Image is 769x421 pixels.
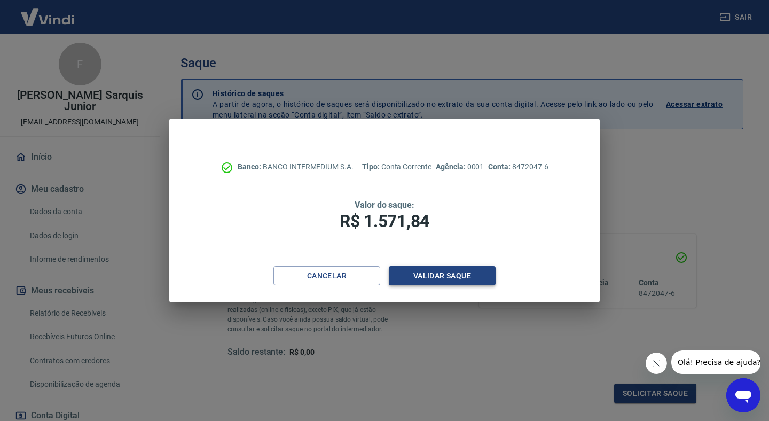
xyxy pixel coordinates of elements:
p: 8472047-6 [488,161,548,173]
iframe: Botão para abrir a janela de mensagens [726,378,760,412]
iframe: Fechar mensagem [646,353,667,374]
span: R$ 1.571,84 [340,211,429,231]
span: Conta: [488,162,512,171]
span: Valor do saque: [355,200,414,210]
button: Cancelar [273,266,380,286]
button: Validar saque [389,266,496,286]
span: Banco: [238,162,263,171]
p: BANCO INTERMEDIUM S.A. [238,161,354,173]
p: Conta Corrente [362,161,431,173]
iframe: Mensagem da empresa [671,350,760,374]
p: 0001 [436,161,484,173]
span: Tipo: [362,162,381,171]
span: Olá! Precisa de ajuda? [6,7,90,16]
span: Agência: [436,162,467,171]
